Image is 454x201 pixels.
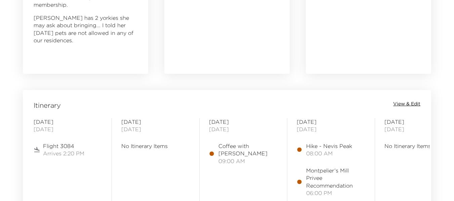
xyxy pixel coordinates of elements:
[218,142,278,157] span: Coffee with [PERSON_NAME]
[34,118,102,125] span: [DATE]
[306,189,365,197] span: 06:00 PM
[306,150,352,157] span: 08:00 AM
[209,125,278,133] span: [DATE]
[297,125,365,133] span: [DATE]
[121,125,190,133] span: [DATE]
[218,157,278,165] span: 09:00 AM
[384,125,453,133] span: [DATE]
[209,118,278,125] span: [DATE]
[43,150,84,157] span: Arrives 2:20 PM
[34,101,61,110] span: Itinerary
[297,118,365,125] span: [DATE]
[306,142,352,150] span: Hike - Nevis Peak
[34,125,102,133] span: [DATE]
[43,142,84,150] span: Flight 3084
[34,14,137,44] p: [PERSON_NAME] has 2 yorkies she may ask about bringing... I told her [DATE] pets are not allowed ...
[306,167,365,189] span: Montpelier’s Mill Privee Recommendation
[384,142,453,150] span: No Itinerary Items
[121,118,190,125] span: [DATE]
[121,142,190,150] span: No Itinerary Items
[393,101,420,107] button: View & Edit
[384,118,453,125] span: [DATE]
